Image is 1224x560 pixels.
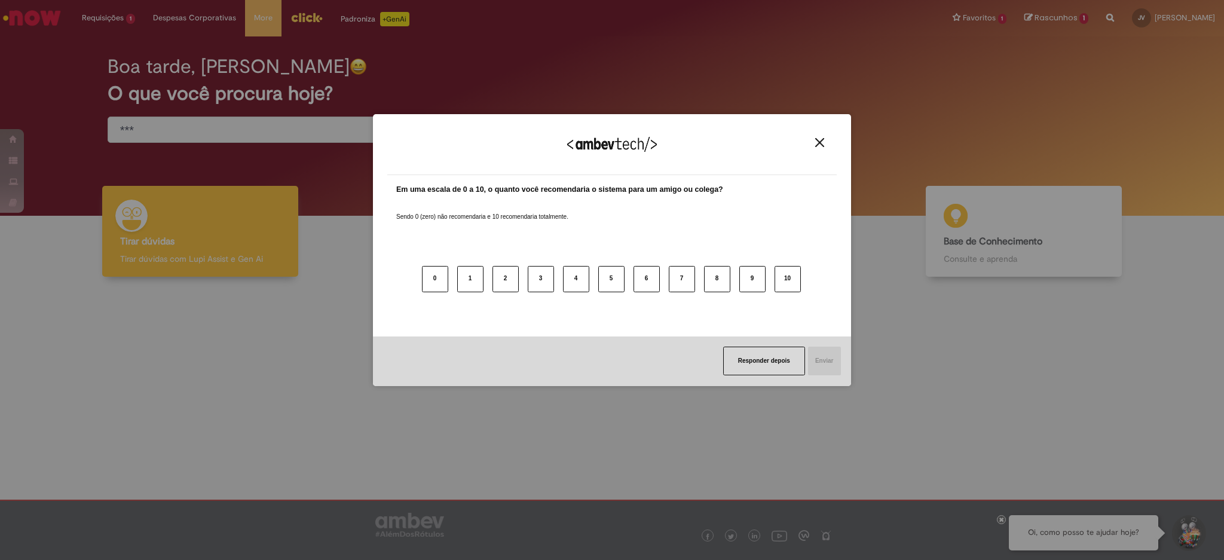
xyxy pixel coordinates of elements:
[815,138,824,147] img: Close
[396,184,723,195] label: Em uma escala de 0 a 10, o quanto você recomendaria o sistema para um amigo ou colega?
[704,266,730,292] button: 8
[739,266,766,292] button: 9
[567,137,657,152] img: Logo Ambevtech
[563,266,589,292] button: 4
[528,266,554,292] button: 3
[422,266,448,292] button: 0
[634,266,660,292] button: 6
[775,266,801,292] button: 10
[812,137,828,148] button: Close
[723,347,805,375] button: Responder depois
[669,266,695,292] button: 7
[492,266,519,292] button: 2
[457,266,484,292] button: 1
[598,266,625,292] button: 5
[396,198,568,221] label: Sendo 0 (zero) não recomendaria e 10 recomendaria totalmente.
